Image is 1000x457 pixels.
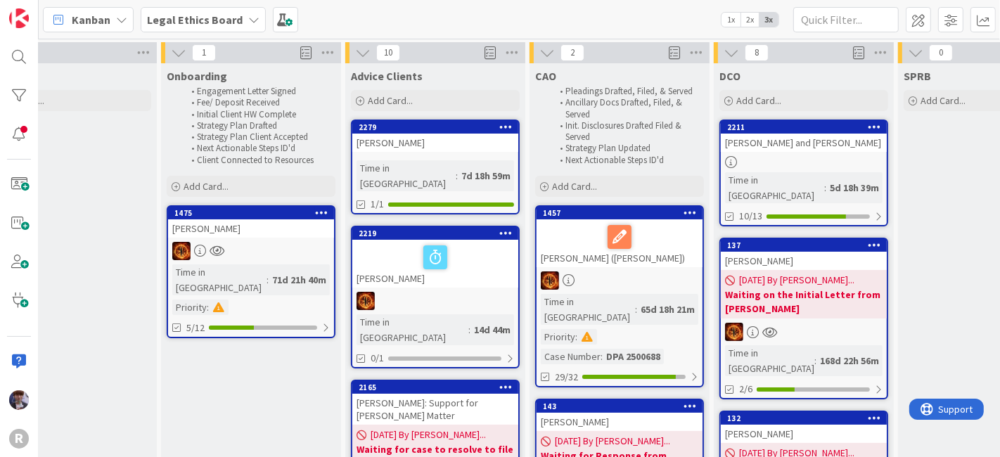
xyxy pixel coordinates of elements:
[739,273,854,288] span: [DATE] By [PERSON_NAME]...
[72,11,110,28] span: Kanban
[721,252,887,270] div: [PERSON_NAME]
[725,345,814,376] div: Time in [GEOGRAPHIC_DATA]
[174,208,334,218] div: 1475
[352,394,518,425] div: [PERSON_NAME]: Support for [PERSON_NAME] Matter
[357,160,456,191] div: Time in [GEOGRAPHIC_DATA]
[721,121,887,134] div: 2211
[736,94,781,107] span: Add Card...
[601,349,603,364] span: :
[537,400,703,413] div: 143
[721,134,887,152] div: [PERSON_NAME] and [PERSON_NAME]
[537,413,703,431] div: [PERSON_NAME]
[541,294,635,325] div: Time in [GEOGRAPHIC_DATA]
[793,7,899,32] input: Quick Filter...
[537,271,703,290] div: TR
[352,227,518,288] div: 2219[PERSON_NAME]
[725,288,883,316] b: Waiting on the Initial Letter from [PERSON_NAME]
[537,207,703,219] div: 1457
[555,370,578,385] span: 29/32
[351,226,520,368] a: 2219[PERSON_NAME]TRTime in [GEOGRAPHIC_DATA]:14d 44m0/1
[458,168,514,184] div: 7d 18h 59m
[9,8,29,28] img: Visit kanbanzone.com
[721,425,887,443] div: [PERSON_NAME]
[929,44,953,61] span: 0
[351,120,520,214] a: 2279[PERSON_NAME]Time in [GEOGRAPHIC_DATA]:7d 18h 59m1/1
[167,69,227,83] span: Onboarding
[560,44,584,61] span: 2
[30,2,64,19] span: Support
[541,329,575,345] div: Priority
[371,427,486,442] span: [DATE] By [PERSON_NAME]...
[168,219,334,238] div: [PERSON_NAME]
[184,180,229,193] span: Add Card...
[371,351,384,366] span: 0/1
[456,168,458,184] span: :
[741,13,759,27] span: 2x
[541,349,601,364] div: Case Number
[269,272,330,288] div: 71d 21h 40m
[739,382,752,397] span: 2/6
[824,180,826,195] span: :
[468,322,470,337] span: :
[352,134,518,152] div: [PERSON_NAME]
[537,400,703,431] div: 143[PERSON_NAME]
[184,109,333,120] li: Initial Client HW Complete
[351,69,423,83] span: Advice Clients
[725,172,824,203] div: Time in [GEOGRAPHIC_DATA]
[184,97,333,108] li: Fee/ Deposit Received
[192,44,216,61] span: 1
[635,302,637,317] span: :
[184,131,333,143] li: Strategy Plan Client Accepted
[9,429,29,449] div: R
[376,44,400,61] span: 10
[722,13,741,27] span: 1x
[184,120,333,131] li: Strategy Plan Drafted
[172,264,267,295] div: Time in [GEOGRAPHIC_DATA]
[727,122,887,132] div: 2211
[168,207,334,219] div: 1475
[541,271,559,290] img: TR
[9,390,29,410] img: ML
[552,120,702,143] li: Init. Disclosures Drafted Filed & Served
[543,401,703,411] div: 143
[168,207,334,238] div: 1475[PERSON_NAME]
[739,209,762,224] span: 10/13
[745,44,769,61] span: 8
[267,272,269,288] span: :
[552,86,702,97] li: Pleadings Drafted, Filed, & Served
[172,242,191,260] img: TR
[352,121,518,134] div: 2279
[826,180,883,195] div: 5d 18h 39m
[721,412,887,425] div: 132
[537,207,703,267] div: 1457[PERSON_NAME] ([PERSON_NAME])
[721,323,887,341] div: TR
[172,300,207,315] div: Priority
[184,155,333,166] li: Client Connected to Resources
[721,412,887,443] div: 132[PERSON_NAME]
[552,180,597,193] span: Add Card...
[555,434,670,449] span: [DATE] By [PERSON_NAME]...
[637,302,698,317] div: 65d 18h 21m
[167,205,335,338] a: 1475[PERSON_NAME]TRTime in [GEOGRAPHIC_DATA]:71d 21h 40mPriority:5/12
[552,143,702,154] li: Strategy Plan Updated
[357,314,468,345] div: Time in [GEOGRAPHIC_DATA]
[368,94,413,107] span: Add Card...
[470,322,514,337] div: 14d 44m
[359,228,518,238] div: 2219
[816,353,883,368] div: 168d 22h 56m
[168,242,334,260] div: TR
[727,413,887,423] div: 132
[721,121,887,152] div: 2211[PERSON_NAME] and [PERSON_NAME]
[184,143,333,154] li: Next Actionable Steps ID'd
[535,69,556,83] span: CAO
[603,349,664,364] div: DPA 2500688
[537,219,703,267] div: [PERSON_NAME] ([PERSON_NAME])
[352,121,518,152] div: 2279[PERSON_NAME]
[359,122,518,132] div: 2279
[719,69,741,83] span: DCO
[352,227,518,240] div: 2219
[352,381,518,394] div: 2165
[543,208,703,218] div: 1457
[535,205,704,387] a: 1457[PERSON_NAME] ([PERSON_NAME])TRTime in [GEOGRAPHIC_DATA]:65d 18h 21mPriority:Case Number:DPA ...
[352,381,518,425] div: 2165[PERSON_NAME]: Support for [PERSON_NAME] Matter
